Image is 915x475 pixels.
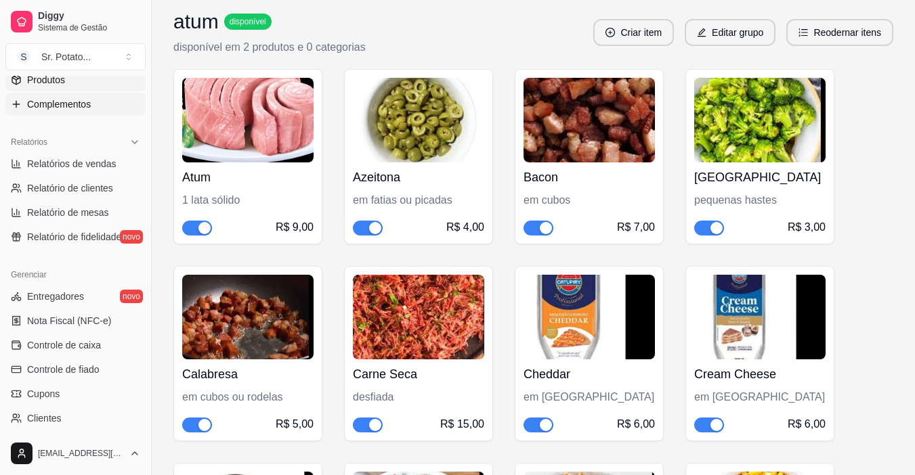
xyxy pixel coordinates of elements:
[173,9,219,34] h3: atum
[5,93,146,115] a: Complementos
[5,5,146,38] a: DiggySistema de Gestão
[27,230,121,244] span: Relatório de fidelidade
[173,39,366,55] p: disponível em 2 produtos e 0 categorias
[5,43,146,70] button: Select a team
[353,168,484,187] h4: Azeitona
[694,168,826,187] h4: [GEOGRAPHIC_DATA]
[182,168,314,187] h4: Atum
[524,192,655,208] div: em cubos
[5,202,146,223] a: Relatório de mesas
[27,363,100,376] span: Controle de fiado
[697,28,706,37] span: edit
[353,78,484,162] img: product-image
[38,22,140,33] span: Sistema de Gestão
[27,314,111,327] span: Nota Fiscal (NFC-e)
[788,416,826,432] div: R$ 6,00
[5,177,146,199] a: Relatório de clientes
[27,338,101,352] span: Controle de caixa
[38,448,124,459] span: [EMAIL_ADDRESS][DOMAIN_NAME]
[27,290,84,303] span: Entregadores
[5,69,146,91] a: Produtos
[524,275,655,359] img: product-image
[5,437,146,470] button: [EMAIL_ADDRESS][DOMAIN_NAME]
[799,28,808,37] span: ordered-list
[353,365,484,384] h4: Carne Seca
[685,19,775,46] button: editEditar grupo
[5,334,146,356] a: Controle de caixa
[182,192,314,208] div: 1 lata sólido
[617,416,655,432] div: R$ 6,00
[694,192,826,208] div: pequenas hastes
[27,206,109,219] span: Relatório de mesas
[694,78,826,162] img: product-image
[788,219,826,235] div: R$ 3,00
[5,310,146,332] a: Nota Fiscal (NFC-e)
[5,359,146,380] a: Controle de fiado
[617,219,655,235] div: R$ 7,00
[182,275,314,359] img: product-image
[5,286,146,307] a: Entregadoresnovo
[17,50,30,64] span: S
[524,389,655,405] div: em [GEOGRAPHIC_DATA]
[694,275,826,359] img: product-image
[440,416,484,432] div: R$ 15,00
[593,19,674,46] button: plus-circleCriar item
[11,137,47,148] span: Relatórios
[182,78,314,162] img: product-image
[27,411,62,425] span: Clientes
[786,19,893,46] button: ordered-listReodernar itens
[5,407,146,429] a: Clientes
[694,389,826,405] div: em [GEOGRAPHIC_DATA]
[27,181,113,195] span: Relatório de clientes
[524,168,655,187] h4: Bacon
[5,264,146,286] div: Gerenciar
[27,73,65,87] span: Produtos
[5,226,146,248] a: Relatório de fidelidadenovo
[5,383,146,405] a: Cupons
[41,50,91,64] div: Sr. Potato ...
[27,157,116,171] span: Relatórios de vendas
[353,389,484,405] div: desfiada
[38,10,140,22] span: Diggy
[524,78,655,162] img: product-image
[524,365,655,384] h4: Cheddar
[227,16,269,27] span: disponível
[605,28,615,37] span: plus-circle
[27,387,60,401] span: Cupons
[694,365,826,384] h4: Cream Cheese
[27,97,91,111] span: Complementos
[353,275,484,359] img: product-image
[276,219,314,235] div: R$ 9,00
[182,389,314,405] div: em cubos ou rodelas
[353,192,484,208] div: em fatias ou picadas
[276,416,314,432] div: R$ 5,00
[5,153,146,175] a: Relatórios de vendas
[182,365,314,384] h4: Calabresa
[446,219,484,235] div: R$ 4,00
